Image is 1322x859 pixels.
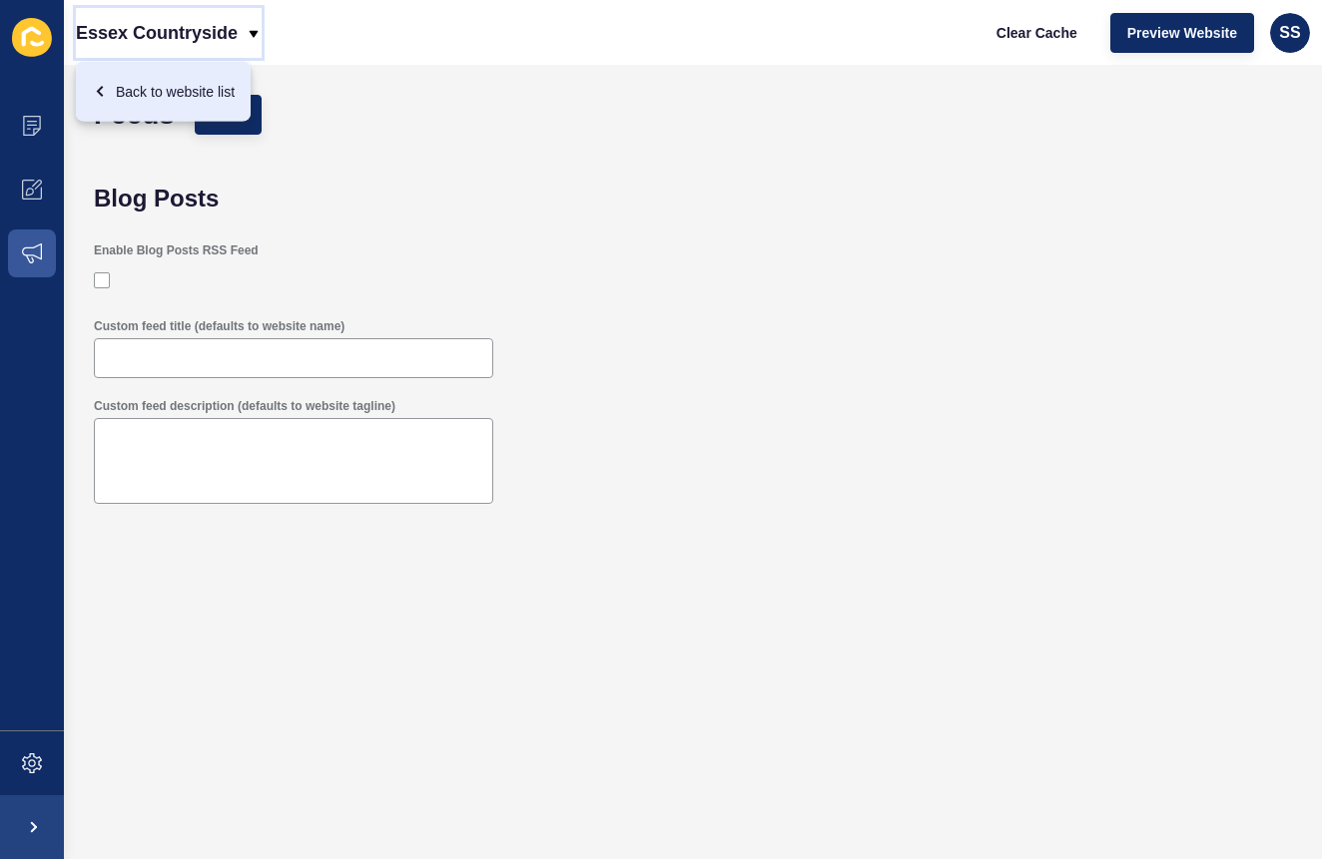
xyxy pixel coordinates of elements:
p: Essex Countryside [76,8,238,58]
button: Preview Website [1110,13,1254,53]
span: SS [1279,23,1300,43]
label: Custom feed description (defaults to website tagline) [94,398,395,414]
span: Preview Website [1127,23,1237,43]
div: Back to website list [92,74,235,110]
span: Clear Cache [996,23,1077,43]
h1: Blog Posts [94,185,1302,213]
label: Enable Blog Posts RSS Feed [94,242,259,258]
label: Custom feed title (defaults to website name) [94,318,344,334]
button: Clear Cache [980,13,1094,53]
h1: Feeds [94,105,175,125]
